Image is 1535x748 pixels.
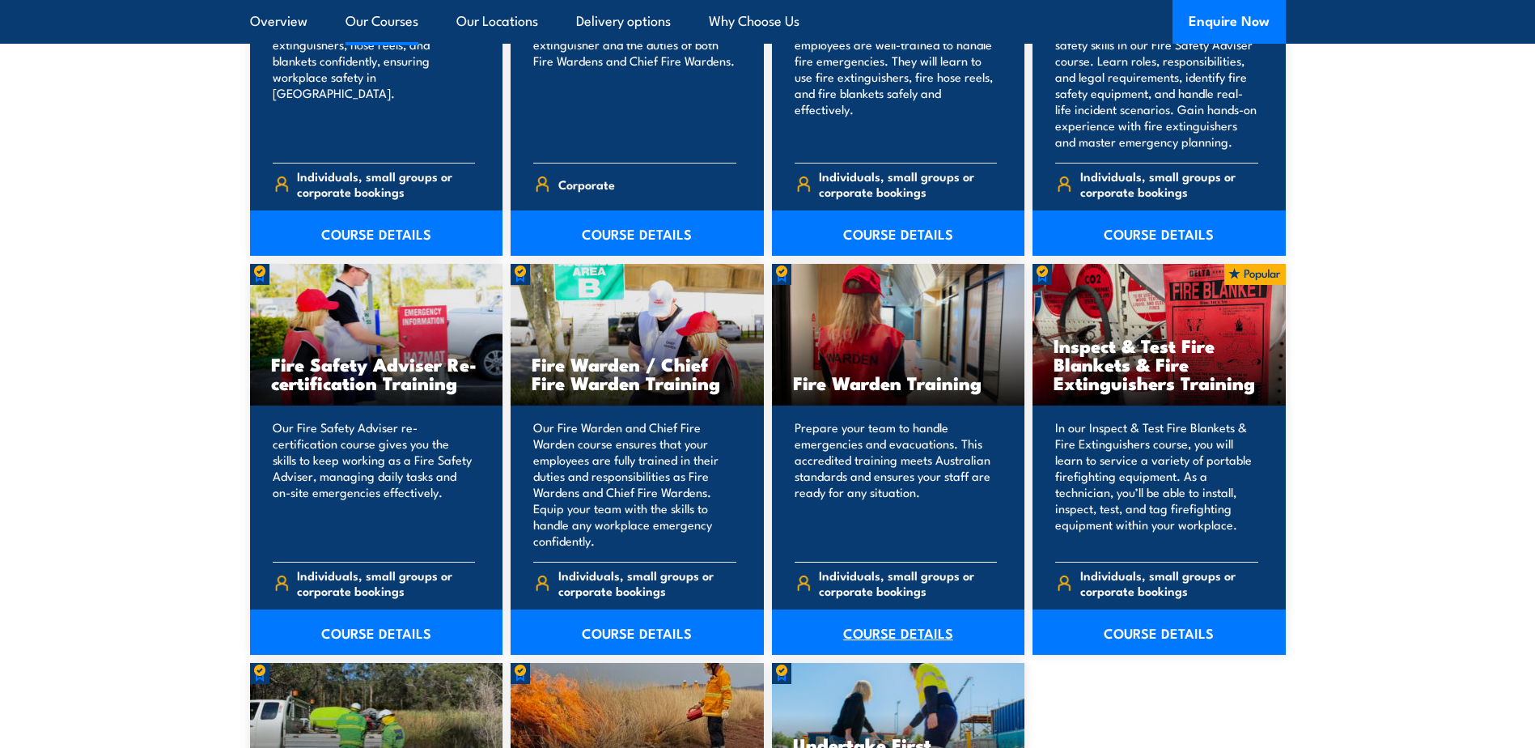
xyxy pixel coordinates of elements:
span: Individuals, small groups or corporate bookings [558,567,736,598]
h3: Fire Warden Training [793,373,1004,392]
a: COURSE DETAILS [250,610,503,655]
p: Our Fire Safety Adviser re-certification course gives you the skills to keep working as a Fire Sa... [273,419,476,549]
a: COURSE DETAILS [511,610,764,655]
a: COURSE DETAILS [511,210,764,256]
span: Individuals, small groups or corporate bookings [819,168,997,199]
a: COURSE DETAILS [1033,210,1286,256]
a: COURSE DETAILS [772,610,1025,655]
span: Individuals, small groups or corporate bookings [297,567,475,598]
p: Our Fire Extinguisher and Fire Warden course will ensure your employees are well-trained to handl... [795,4,998,150]
p: Our Fire Combo Awareness Day includes training on how to use a fire extinguisher and the duties o... [533,4,736,150]
p: Our Fire Warden and Chief Fire Warden course ensures that your employees are fully trained in the... [533,419,736,549]
span: Individuals, small groups or corporate bookings [1080,567,1258,598]
a: COURSE DETAILS [250,210,503,256]
h3: Inspect & Test Fire Blankets & Fire Extinguishers Training [1054,336,1265,392]
span: Corporate [558,172,615,197]
span: Individuals, small groups or corporate bookings [1080,168,1258,199]
p: Train your team in essential fire safety. Learn to use fire extinguishers, hose reels, and blanke... [273,4,476,150]
h3: Fire Warden / Chief Fire Warden Training [532,355,743,392]
a: COURSE DETAILS [1033,610,1286,655]
h3: Fire Safety Adviser Re-certification Training [271,355,482,392]
span: Individuals, small groups or corporate bookings [297,168,475,199]
p: Equip your team in [GEOGRAPHIC_DATA] with key fire safety skills in our Fire Safety Adviser cours... [1055,4,1258,150]
a: COURSE DETAILS [772,210,1025,256]
span: Individuals, small groups or corporate bookings [819,567,997,598]
p: In our Inspect & Test Fire Blankets & Fire Extinguishers course, you will learn to service a vari... [1055,419,1258,549]
p: Prepare your team to handle emergencies and evacuations. This accredited training meets Australia... [795,419,998,549]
